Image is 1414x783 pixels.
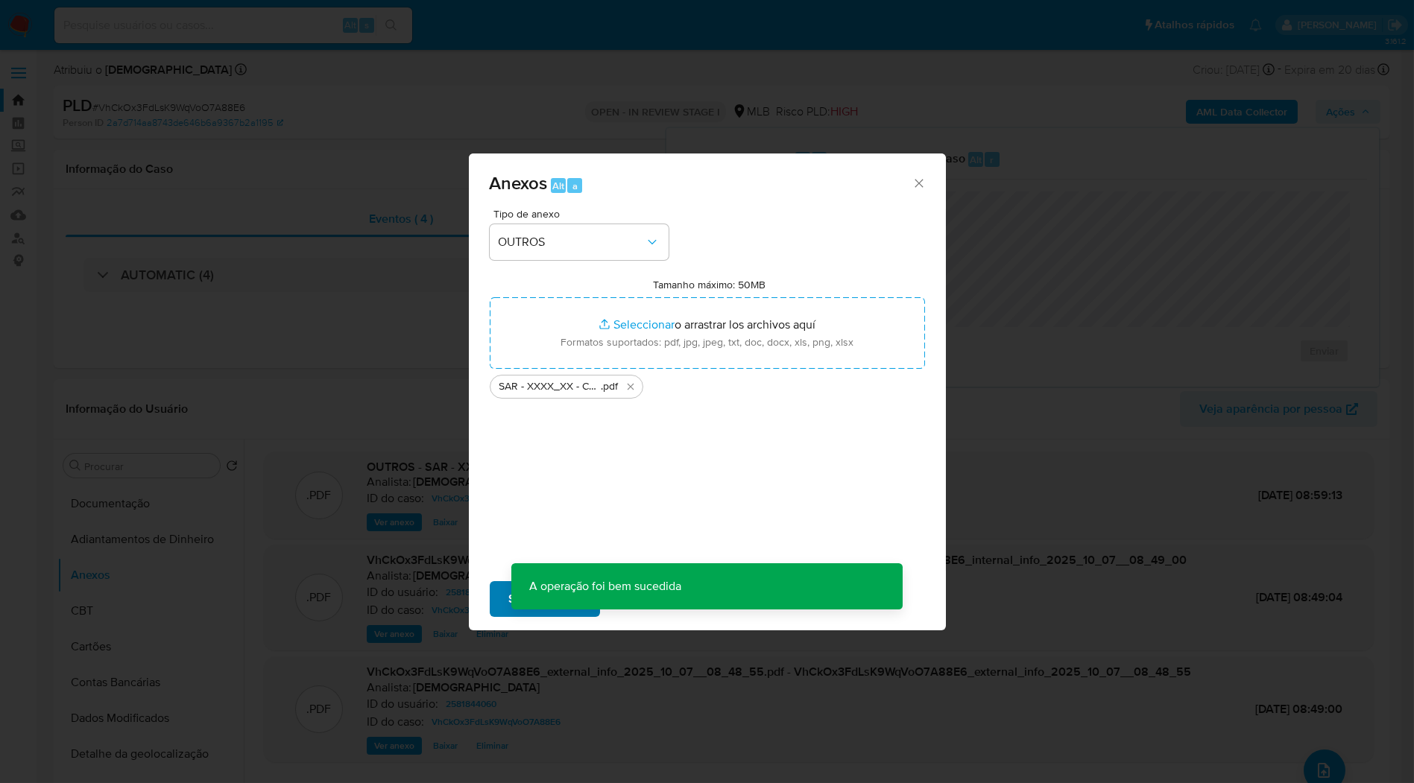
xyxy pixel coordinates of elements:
[490,369,925,399] ul: Archivos seleccionados
[511,563,699,609] p: A operação foi bem sucedida
[490,170,548,196] span: Anexos
[499,235,645,250] span: OUTROS
[490,224,669,260] button: OUTROS
[572,179,578,193] span: a
[625,583,674,615] span: Cancelar
[653,278,766,291] label: Tamanho máximo: 50MB
[912,176,925,189] button: Cerrar
[493,209,672,219] span: Tipo de anexo
[490,581,600,617] button: Subir arquivo
[499,379,602,394] span: SAR - XXXX_XX - CNPJ 61894179000162 - SMART 25 SERVICOS DIGITAIS LTDA
[509,583,581,615] span: Subir arquivo
[622,378,640,396] button: Eliminar SAR - XXXX_XX - CNPJ 61894179000162 - SMART 25 SERVICOS DIGITAIS LTDA.pdf
[552,179,564,193] span: Alt
[602,379,619,394] span: .pdf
